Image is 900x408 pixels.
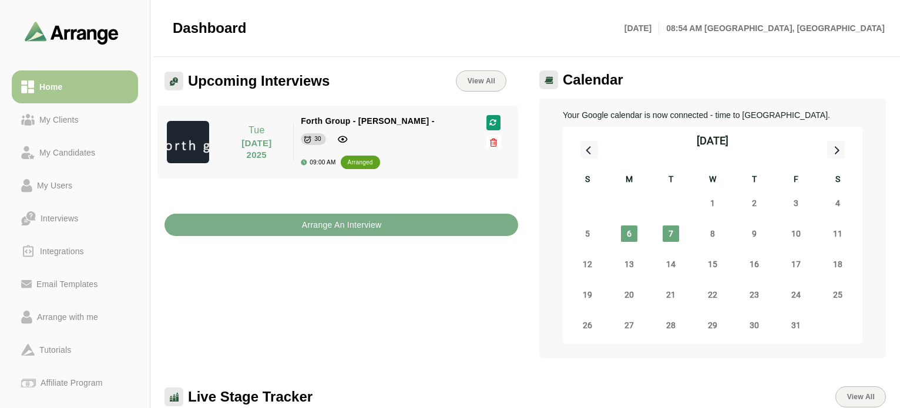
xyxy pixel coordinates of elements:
[36,376,107,390] div: Affiliate Program
[835,386,886,407] button: View All
[659,21,885,35] p: 08:54 AM [GEOGRAPHIC_DATA], [GEOGRAPHIC_DATA]
[12,103,138,136] a: My Clients
[788,317,804,333] span: Friday, October 31, 2025
[621,256,637,272] span: Monday, October 13, 2025
[746,256,763,272] span: Thursday, October 16, 2025
[663,256,679,272] span: Tuesday, October 14, 2025
[314,133,321,145] div: 30
[788,256,804,272] span: Friday, October 17, 2025
[301,159,335,166] div: 09:00 AM
[12,136,138,169] a: My Candidates
[830,195,846,211] span: Saturday, October 4, 2025
[35,146,100,160] div: My Candidates
[691,173,733,188] div: W
[663,225,679,242] span: Tuesday, October 7, 2025
[579,286,596,303] span: Sunday, October 19, 2025
[12,70,138,103] a: Home
[227,137,286,161] p: [DATE] 2025
[32,310,103,324] div: Arrange with me
[173,19,246,37] span: Dashboard
[746,317,763,333] span: Thursday, October 30, 2025
[650,173,691,188] div: T
[167,121,209,163] img: Screenshot-2025-07-15-124054.png
[467,77,495,85] span: View All
[12,202,138,235] a: Interviews
[663,286,679,303] span: Tuesday, October 21, 2025
[697,133,728,149] div: [DATE]
[348,157,373,168] div: arranged
[36,211,83,225] div: Interviews
[847,393,875,401] span: View All
[12,235,138,268] a: Integrations
[12,169,138,202] a: My Users
[746,195,763,211] span: Thursday, October 2, 2025
[704,286,721,303] span: Wednesday, October 22, 2025
[830,286,846,303] span: Saturday, October 25, 2025
[227,123,286,137] p: Tue
[12,333,138,366] a: Tutorials
[12,366,138,399] a: Affiliate Program
[188,72,330,90] span: Upcoming Interviews
[35,80,67,94] div: Home
[704,317,721,333] span: Wednesday, October 29, 2025
[830,225,846,242] span: Saturday, October 11, 2025
[621,225,637,242] span: Monday, October 6, 2025
[624,21,659,35] p: [DATE]
[830,256,846,272] span: Saturday, October 18, 2025
[188,388,313,406] span: Live Stage Tracker
[164,214,518,236] button: Arrange An Interview
[579,225,596,242] span: Sunday, October 5, 2025
[456,70,506,92] a: View All
[12,268,138,301] a: Email Templates
[301,214,382,236] b: Arrange An Interview
[704,256,721,272] span: Wednesday, October 15, 2025
[663,317,679,333] span: Tuesday, October 28, 2025
[746,286,763,303] span: Thursday, October 23, 2025
[12,301,138,333] a: Arrange with me
[775,173,817,188] div: F
[608,173,650,188] div: M
[301,116,434,126] span: Forth Group - [PERSON_NAME] -
[621,317,637,333] span: Monday, October 27, 2025
[25,21,119,44] img: arrangeai-name-small-logo.4d2b8aee.svg
[32,277,102,291] div: Email Templates
[704,195,721,211] span: Wednesday, October 1, 2025
[35,113,83,127] div: My Clients
[746,225,763,242] span: Thursday, October 9, 2025
[579,256,596,272] span: Sunday, October 12, 2025
[704,225,721,242] span: Wednesday, October 8, 2025
[788,286,804,303] span: Friday, October 24, 2025
[788,225,804,242] span: Friday, October 10, 2025
[566,173,608,188] div: S
[35,343,76,357] div: Tutorials
[788,195,804,211] span: Friday, October 3, 2025
[817,173,859,188] div: S
[563,108,862,122] p: Your Google calendar is now connected - time to [GEOGRAPHIC_DATA].
[32,178,77,193] div: My Users
[563,71,623,89] span: Calendar
[621,286,637,303] span: Monday, October 20, 2025
[579,317,596,333] span: Sunday, October 26, 2025
[734,173,775,188] div: T
[35,244,89,258] div: Integrations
